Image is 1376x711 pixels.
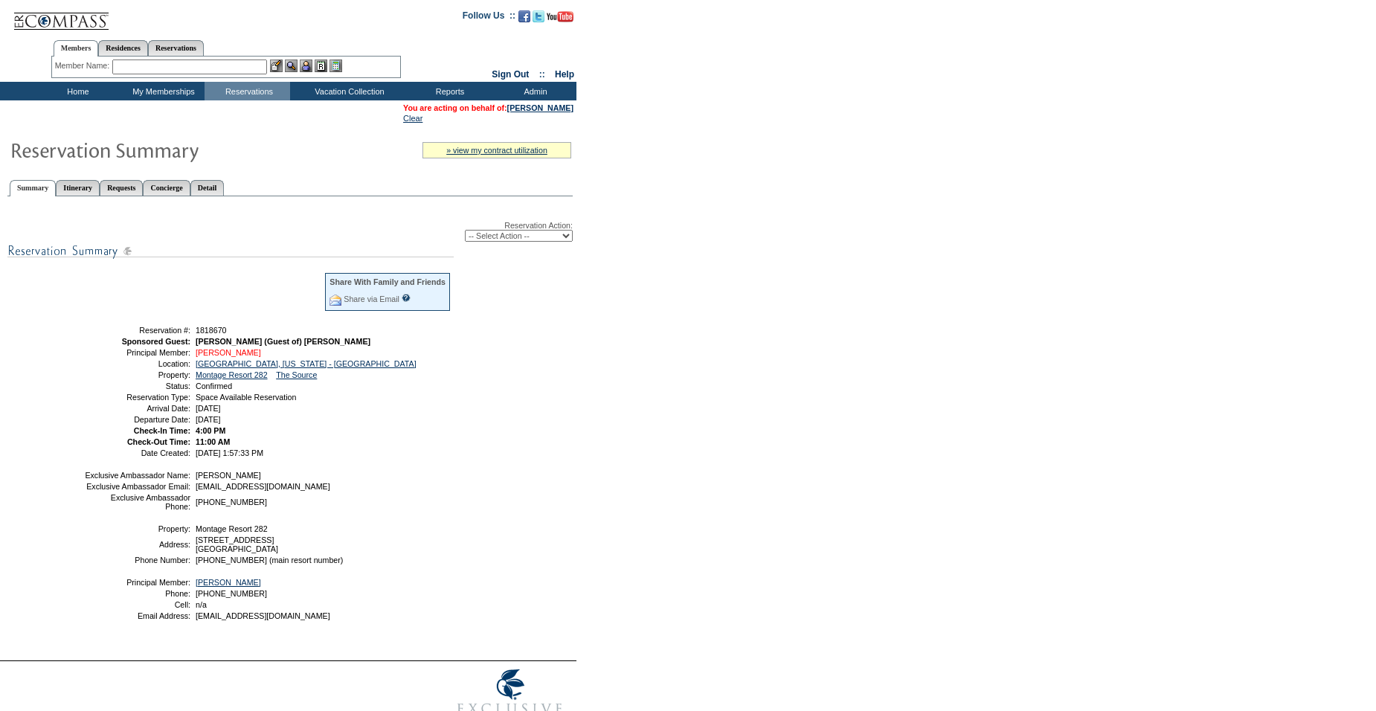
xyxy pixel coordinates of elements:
[196,415,221,424] span: [DATE]
[196,404,221,413] span: [DATE]
[196,382,232,390] span: Confirmed
[196,556,343,564] span: [PHONE_NUMBER] (main resort number)
[196,535,278,553] span: [STREET_ADDRESS] [GEOGRAPHIC_DATA]
[555,69,574,80] a: Help
[100,180,143,196] a: Requests
[84,348,190,357] td: Principal Member:
[84,448,190,457] td: Date Created:
[196,600,207,609] span: n/a
[491,82,576,100] td: Admin
[196,337,370,346] span: [PERSON_NAME] (Guest of) [PERSON_NAME]
[300,59,312,72] img: Impersonate
[196,611,330,620] span: [EMAIL_ADDRESS][DOMAIN_NAME]
[10,135,307,164] img: Reservaton Summary
[196,437,230,446] span: 11:00 AM
[518,15,530,24] a: Become our fan on Facebook
[533,15,544,24] a: Follow us on Twitter
[148,40,204,56] a: Reservations
[84,382,190,390] td: Status:
[403,114,422,123] a: Clear
[403,103,573,112] span: You are acting on behalf of:
[55,59,112,72] div: Member Name:
[196,348,261,357] a: [PERSON_NAME]
[196,589,267,598] span: [PHONE_NUMBER]
[547,11,573,22] img: Subscribe to our YouTube Channel
[134,426,190,435] strong: Check-In Time:
[119,82,205,100] td: My Memberships
[539,69,545,80] span: ::
[329,59,342,72] img: b_calculator.gif
[329,277,446,286] div: Share With Family and Friends
[196,426,225,435] span: 4:00 PM
[84,535,190,553] td: Address:
[196,370,268,379] a: Montage Resort 282
[84,471,190,480] td: Exclusive Ambassador Name:
[84,404,190,413] td: Arrival Date:
[122,337,190,346] strong: Sponsored Guest:
[84,370,190,379] td: Property:
[84,393,190,402] td: Reservation Type:
[344,295,399,303] a: Share via Email
[84,611,190,620] td: Email Address:
[143,180,190,196] a: Concierge
[276,370,317,379] a: The Source
[196,326,227,335] span: 1818670
[463,9,515,27] td: Follow Us ::
[290,82,405,100] td: Vacation Collection
[84,524,190,533] td: Property:
[196,448,263,457] span: [DATE] 1:57:33 PM
[7,242,454,260] img: subTtlResSummary.gif
[84,578,190,587] td: Principal Member:
[98,40,148,56] a: Residences
[507,103,573,112] a: [PERSON_NAME]
[205,82,290,100] td: Reservations
[84,359,190,368] td: Location:
[196,524,268,533] span: Montage Resort 282
[446,146,547,155] a: » view my contract utilization
[547,15,573,24] a: Subscribe to our YouTube Channel
[84,415,190,424] td: Departure Date:
[196,359,417,368] a: [GEOGRAPHIC_DATA], [US_STATE] - [GEOGRAPHIC_DATA]
[84,589,190,598] td: Phone:
[84,326,190,335] td: Reservation #:
[270,59,283,72] img: b_edit.gif
[33,82,119,100] td: Home
[196,578,261,587] a: [PERSON_NAME]
[190,180,225,196] a: Detail
[54,40,99,57] a: Members
[405,82,491,100] td: Reports
[84,493,190,511] td: Exclusive Ambassador Phone:
[127,437,190,446] strong: Check-Out Time:
[492,69,529,80] a: Sign Out
[196,498,267,506] span: [PHONE_NUMBER]
[196,471,261,480] span: [PERSON_NAME]
[84,556,190,564] td: Phone Number:
[56,180,100,196] a: Itinerary
[533,10,544,22] img: Follow us on Twitter
[518,10,530,22] img: Become our fan on Facebook
[285,59,298,72] img: View
[196,482,330,491] span: [EMAIL_ADDRESS][DOMAIN_NAME]
[84,600,190,609] td: Cell:
[315,59,327,72] img: Reservations
[7,221,573,242] div: Reservation Action:
[10,180,56,196] a: Summary
[196,393,296,402] span: Space Available Reservation
[402,294,411,302] input: What is this?
[84,482,190,491] td: Exclusive Ambassador Email:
